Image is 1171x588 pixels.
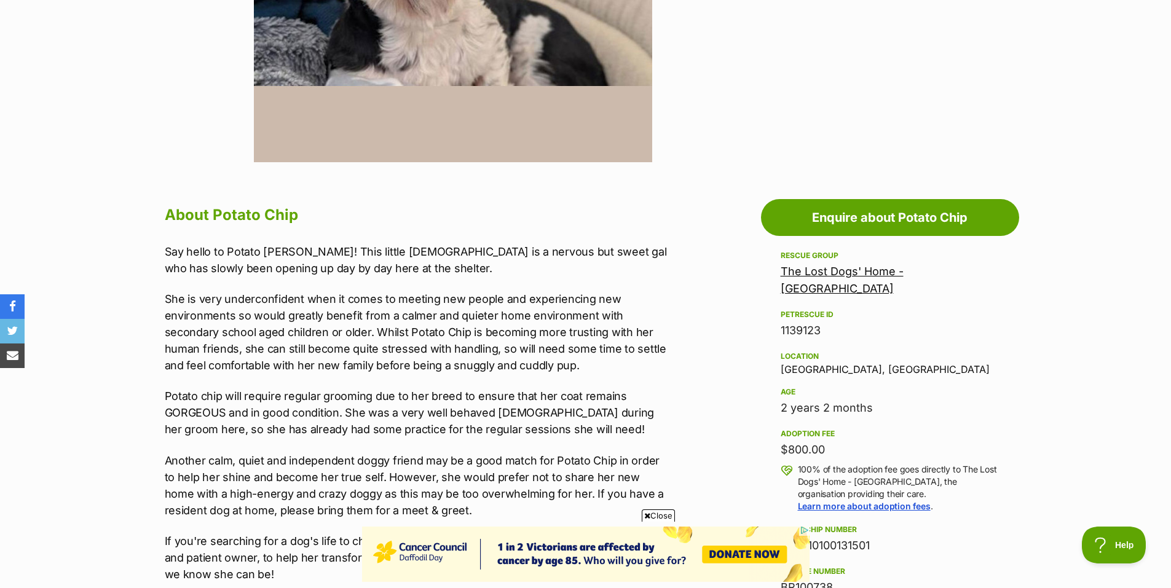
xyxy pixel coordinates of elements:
[781,566,999,576] div: Source number
[1082,527,1146,563] iframe: Help Scout Beacon - Open
[781,429,999,439] div: Adoption fee
[165,452,672,519] p: Another calm, quiet and independent doggy friend may be a good match for Potato Chip in order to ...
[165,388,672,437] p: Potato chip will require regular grooming due to her breed to ensure that her coat remains GORGEO...
[761,199,1019,236] a: Enquire about Potato Chip
[781,322,999,339] div: 1139123
[781,310,999,319] div: PetRescue ID
[362,527,810,582] iframe: Advertisement
[781,351,999,361] div: Location
[798,501,931,511] a: Learn more about adoption fees
[781,537,999,554] div: 953010100131501
[165,291,672,374] p: She is very underconfident when it comes to meeting new people and experiencing new environments ...
[165,243,672,276] p: Say hello to Potato [PERSON_NAME]! This little [DEMOGRAPHIC_DATA] is a nervous but sweet gal who ...
[781,265,904,295] a: The Lost Dogs' Home - [GEOGRAPHIC_DATA]
[781,441,999,458] div: $800.00
[165,202,672,229] h2: About Potato Chip
[781,387,999,397] div: Age
[781,349,999,375] div: [GEOGRAPHIC_DATA], [GEOGRAPHIC_DATA]
[165,533,672,582] p: If you're searching for a dog's life to change, Potato Chip is for you. She will require a dedica...
[781,399,999,417] div: 2 years 2 months
[781,525,999,535] div: Microchip number
[781,251,999,261] div: Rescue group
[798,463,999,512] p: 100% of the adoption fee goes directly to The Lost Dogs' Home - [GEOGRAPHIC_DATA], the organisati...
[642,509,675,522] span: Close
